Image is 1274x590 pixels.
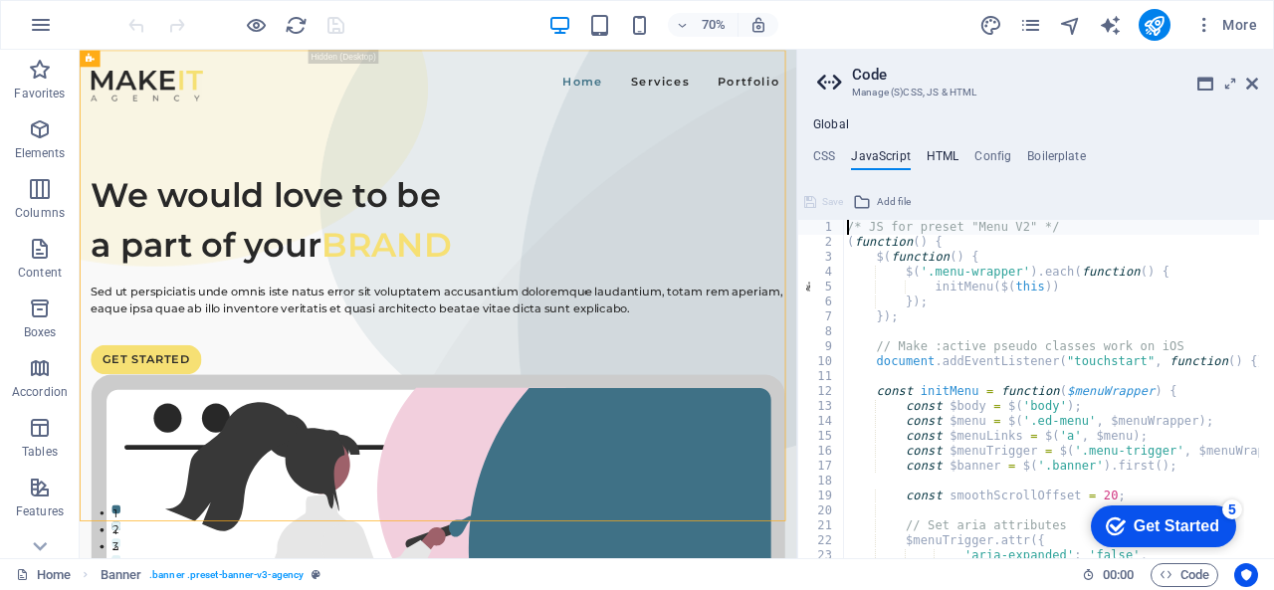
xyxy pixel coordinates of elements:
div: 3 [798,250,845,265]
div: 14 [798,414,845,429]
div: 15 [798,429,845,444]
h4: Config [974,149,1011,171]
nav: breadcrumb [101,563,321,587]
button: Click here to leave preview mode and continue editing [244,13,268,37]
div: 5 [798,280,845,295]
div: 18 [798,474,845,489]
h4: Global [813,117,849,133]
div: 8 [798,324,845,339]
i: Reload page [285,14,308,37]
div: 10 [798,354,845,369]
h6: 70% [698,13,730,37]
i: Navigator [1059,14,1082,37]
div: 22 [798,533,845,548]
h2: Code [852,66,1258,84]
div: 6 [798,295,845,309]
button: Code [1151,563,1218,587]
div: 1 [798,220,845,235]
button: pages [1019,13,1043,37]
div: 4 [798,265,845,280]
i: Design (Ctrl+Alt+Y) [979,14,1002,37]
div: Get Started [59,22,144,40]
div: 16 [798,444,845,459]
button: navigator [1059,13,1083,37]
h4: JavaScript [851,149,910,171]
p: Features [16,503,64,519]
button: More [1186,9,1265,41]
i: AI Writer [1099,14,1122,37]
span: 00 00 [1103,563,1134,587]
span: More [1194,15,1257,35]
div: 9 [798,339,845,354]
button: Usercentrics [1234,563,1258,587]
div: 17 [798,459,845,474]
button: Add file [850,190,914,214]
h6: Session time [1082,563,1135,587]
div: 12 [798,384,845,399]
div: 7 [798,309,845,324]
button: publish [1139,9,1170,41]
div: Get Started 5 items remaining, 0% complete [16,10,161,52]
span: Click to select. Double-click to edit [101,563,142,587]
button: reload [284,13,308,37]
div: 11 [798,369,845,384]
a: Click to cancel selection. Double-click to open Pages [16,563,71,587]
h4: CSS [813,149,835,171]
h4: Boilerplate [1027,149,1086,171]
span: Add file [877,190,911,214]
p: Content [18,265,62,281]
i: Pages (Ctrl+Alt+S) [1019,14,1042,37]
div: 19 [798,489,845,503]
h4: HTML [927,149,959,171]
h3: Manage (S)CSS, JS & HTML [852,84,1218,101]
span: Code [1160,563,1209,587]
div: 13 [798,399,845,414]
div: 20 [798,503,845,518]
button: 70% [668,13,739,37]
p: Tables [22,444,58,460]
div: 5 [147,4,167,24]
button: text_generator [1099,13,1123,37]
p: Accordion [12,384,68,400]
p: Columns [15,205,65,221]
i: On resize automatically adjust zoom level to fit chosen device. [749,16,767,34]
i: Publish [1143,14,1166,37]
span: : [1117,567,1120,582]
div: 21 [798,518,845,533]
button: design [979,13,1003,37]
div: 23 [798,548,845,563]
i: This element is a customizable preset [312,569,320,580]
p: Elements [15,145,66,161]
span: . banner .preset-banner-v3-agency [149,563,304,587]
p: Favorites [14,86,65,101]
div: 2 [798,235,845,250]
p: Boxes [24,324,57,340]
